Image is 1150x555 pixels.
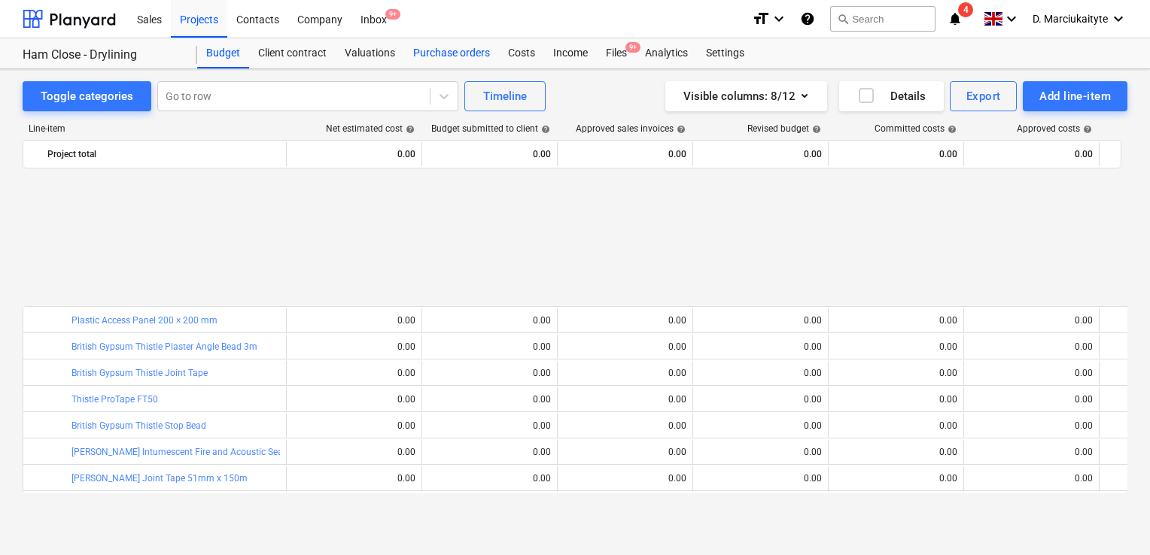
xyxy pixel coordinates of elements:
[499,38,544,68] a: Costs
[1033,13,1108,25] span: D. Marciukaityte
[293,447,415,457] div: 0.00
[23,123,286,134] div: Line-item
[1109,10,1127,28] i: keyboard_arrow_down
[564,420,686,431] div: 0.00
[1017,123,1092,134] div: Approved costs
[293,142,415,166] div: 0.00
[293,394,415,405] div: 0.00
[483,86,527,106] div: Timeline
[197,38,249,68] a: Budget
[404,38,499,68] a: Purchase orders
[428,368,551,378] div: 0.00
[835,394,957,405] div: 0.00
[966,86,1001,106] div: Export
[835,315,957,326] div: 0.00
[293,368,415,378] div: 0.00
[564,447,686,457] div: 0.00
[699,447,822,457] div: 0.00
[970,394,1093,405] div: 0.00
[1080,125,1092,134] span: help
[576,123,686,134] div: Approved sales invoices
[71,341,257,352] a: British Gypsum Thistle Plaster Angle Bead 3m
[564,473,686,484] div: 0.00
[403,125,415,134] span: help
[970,447,1093,457] div: 0.00
[835,341,957,352] div: 0.00
[293,315,415,326] div: 0.00
[699,341,822,352] div: 0.00
[385,9,400,20] span: 9+
[544,38,597,68] a: Income
[970,368,1093,378] div: 0.00
[564,394,686,405] div: 0.00
[597,38,636,68] a: Files9+
[835,420,957,431] div: 0.00
[293,473,415,484] div: 0.00
[839,81,944,111] button: Details
[625,42,640,53] span: 9+
[564,315,686,326] div: 0.00
[47,142,280,166] div: Project total
[428,341,551,352] div: 0.00
[428,394,551,405] div: 0.00
[948,10,963,28] i: notifications
[71,368,208,378] a: British Gypsum Thistle Joint Tape
[699,315,822,326] div: 0.00
[752,10,770,28] i: format_size
[564,142,686,166] div: 0.00
[809,125,821,134] span: help
[1002,10,1021,28] i: keyboard_arrow_down
[428,315,551,326] div: 0.00
[699,394,822,405] div: 0.00
[71,315,218,326] a: Plastic Access Panel 200 × 200 mm
[835,447,957,457] div: 0.00
[747,123,821,134] div: Revised budget
[835,368,957,378] div: 0.00
[293,420,415,431] div: 0.00
[293,341,415,352] div: 0.00
[950,81,1018,111] button: Export
[674,125,686,134] span: help
[837,13,849,25] span: search
[699,420,822,431] div: 0.00
[970,142,1093,166] div: 0.00
[71,420,206,431] a: British Gypsum Thistle Stop Bead
[875,123,957,134] div: Committed costs
[326,123,415,134] div: Net estimated cost
[564,341,686,352] div: 0.00
[464,81,546,111] button: Timeline
[597,38,636,68] div: Files
[1023,81,1127,111] button: Add line-item
[636,38,697,68] a: Analytics
[71,394,158,405] a: Thistle ProTape FT50
[23,47,179,63] div: Ham Close - Drylining
[945,125,957,134] span: help
[699,142,822,166] div: 0.00
[41,86,133,106] div: Toggle categories
[683,86,809,106] div: Visible columns : 8/12
[835,473,957,484] div: 0.00
[249,38,336,68] a: Client contract
[428,447,551,457] div: 0.00
[970,341,1093,352] div: 0.00
[71,473,248,484] a: [PERSON_NAME] Joint Tape 51mm x 150m
[71,447,321,457] a: [PERSON_NAME] Intumescent Fire and Acoustic Sealer 310ml
[835,142,957,166] div: 0.00
[958,2,973,17] span: 4
[970,420,1093,431] div: 0.00
[538,125,550,134] span: help
[970,473,1093,484] div: 0.00
[697,38,753,68] a: Settings
[665,81,827,111] button: Visible columns:8/12
[428,473,551,484] div: 0.00
[336,38,404,68] a: Valuations
[23,81,151,111] button: Toggle categories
